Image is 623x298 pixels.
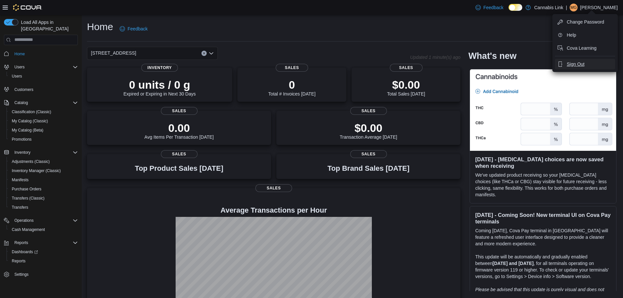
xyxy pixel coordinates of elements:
[555,43,615,53] button: Cova Learning
[14,240,28,245] span: Reports
[12,217,78,224] span: Operations
[9,158,78,166] span: Adjustments (Classic)
[9,194,47,202] a: Transfers (Classic)
[567,32,576,38] span: Help
[387,78,425,96] div: Total Sales [DATE]
[128,26,147,32] span: Feedback
[9,257,78,265] span: Reports
[87,20,113,33] h1: Home
[124,78,196,91] p: 0 units / 0 g
[12,271,31,278] a: Settings
[12,149,78,156] span: Inventory
[7,225,80,234] button: Cash Management
[268,78,315,91] p: 0
[567,19,604,25] span: Change Password
[12,258,26,264] span: Reports
[12,249,38,254] span: Dashboards
[12,149,33,156] button: Inventory
[9,185,44,193] a: Purchase Orders
[555,30,615,40] button: Help
[7,184,80,194] button: Purchase Orders
[4,46,78,296] nav: Complex example
[12,50,78,58] span: Home
[327,165,409,172] h3: Top Brand Sales [DATE]
[580,4,618,11] p: [PERSON_NAME]
[7,116,80,126] button: My Catalog (Classic)
[7,166,80,175] button: Inventory Manager (Classic)
[7,247,80,256] a: Dashboards
[14,218,34,223] span: Operations
[493,261,533,266] strong: [DATE] and [DATE]
[9,126,46,134] a: My Catalog (Beta)
[117,22,150,35] a: Feedback
[350,107,387,115] span: Sales
[475,254,611,280] p: This update will be automatically and gradually enabled between , for all terminals operating on ...
[12,74,22,79] span: Users
[9,108,54,116] a: Classification (Classic)
[483,4,503,11] span: Feedback
[12,227,45,232] span: Cash Management
[1,270,80,279] button: Settings
[14,51,25,57] span: Home
[9,257,28,265] a: Reports
[7,175,80,184] button: Manifests
[14,100,28,105] span: Catalog
[475,172,611,198] p: We've updated product receiving so your [MEDICAL_DATA] choices (like THCa or CBG) stay visible fo...
[91,49,136,57] span: [STREET_ADDRESS]
[12,239,78,247] span: Reports
[12,137,32,142] span: Promotions
[9,226,78,234] span: Cash Management
[1,85,80,94] button: Customers
[475,156,611,169] h3: [DATE] - [MEDICAL_DATA] choices are now saved when receiving
[9,176,78,184] span: Manifests
[555,17,615,27] button: Change Password
[7,194,80,203] button: Transfers (Classic)
[7,126,80,135] button: My Catalog (Beta)
[9,248,41,256] a: Dashboards
[12,177,28,183] span: Manifests
[255,184,292,192] span: Sales
[340,121,397,134] p: $0.00
[9,108,78,116] span: Classification (Classic)
[9,135,34,143] a: Promotions
[567,61,584,67] span: Sign Out
[124,78,196,96] div: Expired or Expiring in Next 30 Days
[1,238,80,247] button: Reports
[7,107,80,116] button: Classification (Classic)
[567,45,597,51] span: Cova Learning
[9,117,51,125] a: My Catalog (Classic)
[9,185,78,193] span: Purchase Orders
[12,118,48,124] span: My Catalog (Classic)
[12,196,44,201] span: Transfers (Classic)
[390,64,423,72] span: Sales
[12,63,27,71] button: Users
[473,1,506,14] a: Feedback
[9,226,47,234] a: Cash Management
[555,59,615,69] button: Sign Out
[9,176,31,184] a: Manifests
[475,212,611,225] h3: [DATE] - Coming Soon! New terminal UI on Cova Pay terminals
[276,64,308,72] span: Sales
[1,62,80,72] button: Users
[9,72,25,80] a: Users
[9,135,78,143] span: Promotions
[92,206,455,214] h4: Average Transactions per Hour
[570,4,578,11] div: Maliya Greenwood
[18,19,78,32] span: Load All Apps in [GEOGRAPHIC_DATA]
[468,51,516,61] h2: What's new
[9,126,78,134] span: My Catalog (Beta)
[387,78,425,91] p: $0.00
[145,121,214,140] div: Avg Items Per Transaction [DATE]
[209,51,214,56] button: Open list of options
[135,165,223,172] h3: Top Product Sales [DATE]
[509,4,522,11] input: Dark Mode
[7,256,80,266] button: Reports
[1,98,80,107] button: Catalog
[9,167,63,175] a: Inventory Manager (Classic)
[9,203,78,211] span: Transfers
[7,72,80,81] button: Users
[475,227,611,247] p: Coming [DATE], Cova Pay terminal in [GEOGRAPHIC_DATA] will feature a refreshed user interface des...
[12,86,36,94] a: Customers
[145,121,214,134] p: 0.00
